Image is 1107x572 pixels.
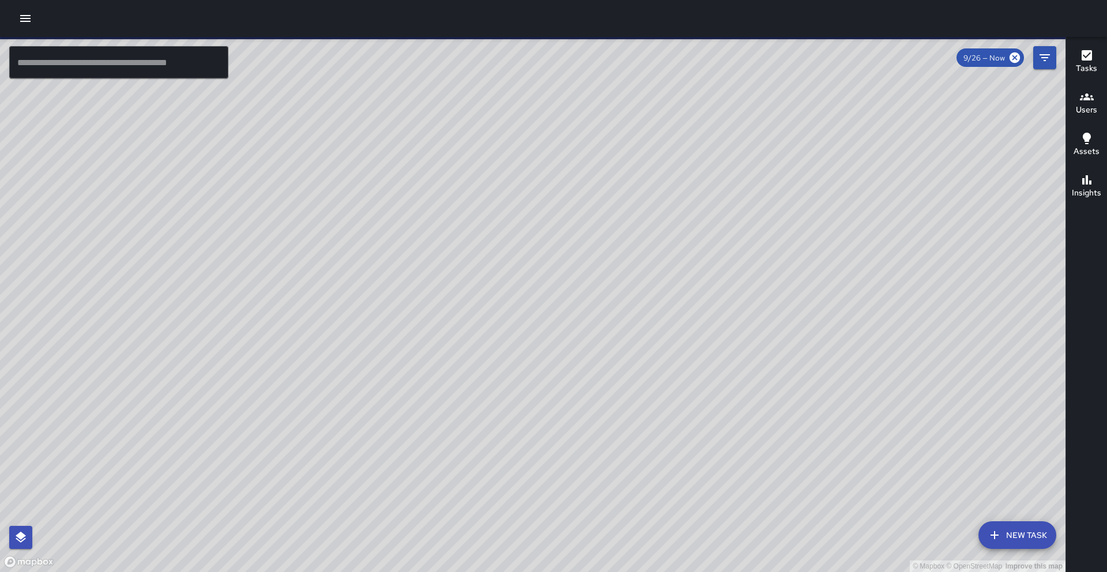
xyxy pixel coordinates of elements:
button: New Task [978,521,1056,549]
h6: Insights [1072,187,1101,200]
button: Assets [1066,125,1107,166]
div: 9/26 — Now [957,48,1024,67]
h6: Users [1076,104,1097,116]
span: 9/26 — Now [957,53,1012,63]
h6: Assets [1074,145,1100,158]
button: Filters [1033,46,1056,69]
button: Insights [1066,166,1107,208]
h6: Tasks [1076,62,1097,75]
button: Users [1066,83,1107,125]
button: Tasks [1066,42,1107,83]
